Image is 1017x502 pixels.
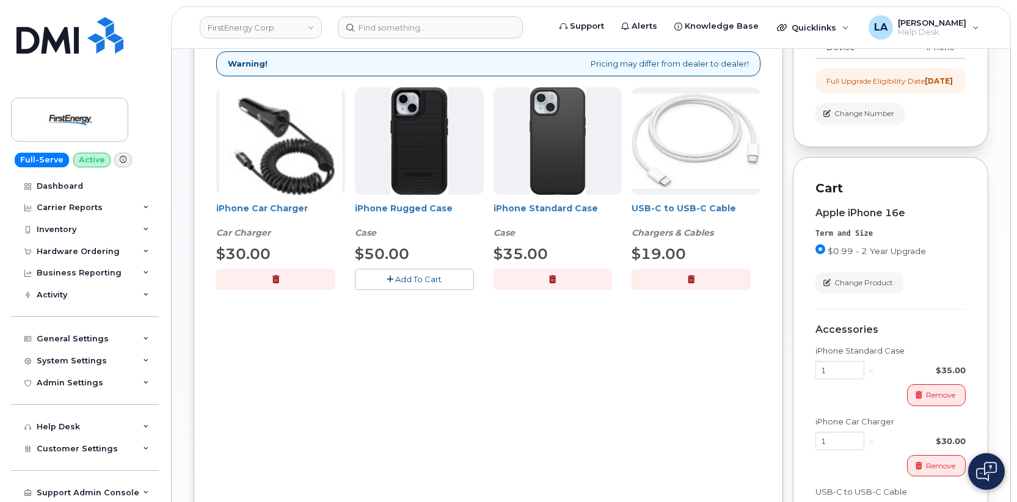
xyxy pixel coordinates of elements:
[815,244,825,254] input: $0.99 - 2 Year Upgrade
[666,14,767,38] a: Knowledge Base
[792,23,836,32] span: Quicklinks
[632,202,760,239] div: USB-C to USB-C Cable
[632,203,736,214] a: USB-C to USB-C Cable
[355,202,484,239] div: iPhone Rugged Case
[216,51,760,76] div: Pricing may differ from dealer to dealer!
[826,76,953,86] div: Full Upgrade Eligibility Date
[494,227,515,238] em: Case
[907,384,966,406] button: Remove
[219,87,342,195] img: iphonesecg.jpg
[355,245,409,263] span: $50.00
[338,16,523,38] input: Find something...
[815,486,966,498] div: USB-C to USB-C Cable
[828,246,926,256] span: $0.99 - 2 Year Upgrade
[878,365,966,376] div: $35.00
[632,245,686,263] span: $19.00
[860,15,988,40] div: Lanette Aparicio
[926,460,955,471] span: Remove
[494,203,598,214] a: iPhone Standard Case
[395,274,442,284] span: Add To Cart
[632,93,760,189] img: USB-C.jpg
[390,87,448,195] img: Defender.jpg
[355,227,376,238] em: Case
[864,435,878,447] div: x
[768,15,858,40] div: Quicklinks
[355,269,474,290] button: Add To Cart
[228,58,268,70] strong: Warning!
[216,203,308,214] a: iPhone Car Charger
[494,202,622,239] div: iPhone Standard Case
[632,227,713,238] em: Chargers & Cables
[815,345,966,357] div: iPhone Standard Case
[925,76,953,85] strong: [DATE]
[685,20,759,32] span: Knowledge Base
[200,16,322,38] a: FirstEnergy Corp
[874,20,888,35] span: LA
[815,416,966,427] div: iPhone Car Charger
[898,18,966,27] span: [PERSON_NAME]
[815,272,903,294] button: Change Product
[494,245,548,263] span: $35.00
[613,14,666,38] a: Alerts
[815,180,966,197] p: Cart
[216,227,271,238] em: Car Charger
[216,202,345,239] div: iPhone Car Charger
[216,245,271,263] span: $30.00
[551,14,613,38] a: Support
[815,103,905,125] button: Change Number
[815,208,966,219] div: Apple iPhone 16e
[864,365,878,376] div: x
[878,435,966,447] div: $30.00
[898,27,966,37] span: Help Desk
[530,87,585,195] img: Symmetry.jpg
[834,277,893,288] span: Change Product
[632,20,657,32] span: Alerts
[355,203,453,214] a: iPhone Rugged Case
[976,462,997,481] img: Open chat
[815,228,966,239] div: Term and Size
[834,108,894,119] span: Change Number
[926,390,955,401] span: Remove
[907,455,966,476] button: Remove
[570,20,604,32] span: Support
[815,324,966,335] div: Accessories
